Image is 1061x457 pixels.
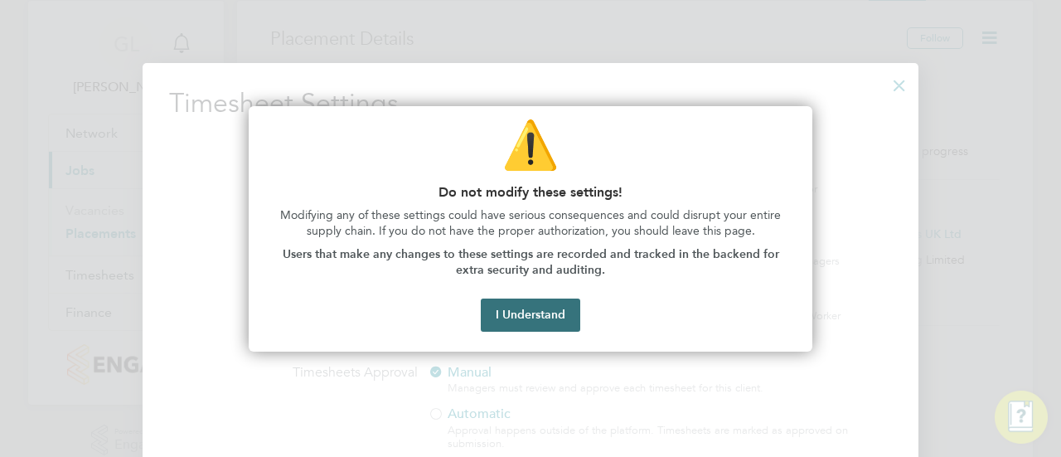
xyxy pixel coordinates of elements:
[249,106,812,352] div: Do not modify these settings!
[269,184,792,200] p: Do not modify these settings!
[283,247,782,278] strong: Users that make any changes to these settings are recorded and tracked in the backend for extra s...
[269,207,792,240] p: Modifying any of these settings could have serious consequences and could disrupt your entire sup...
[481,299,580,332] button: I Understand
[269,113,792,177] p: ⚠️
